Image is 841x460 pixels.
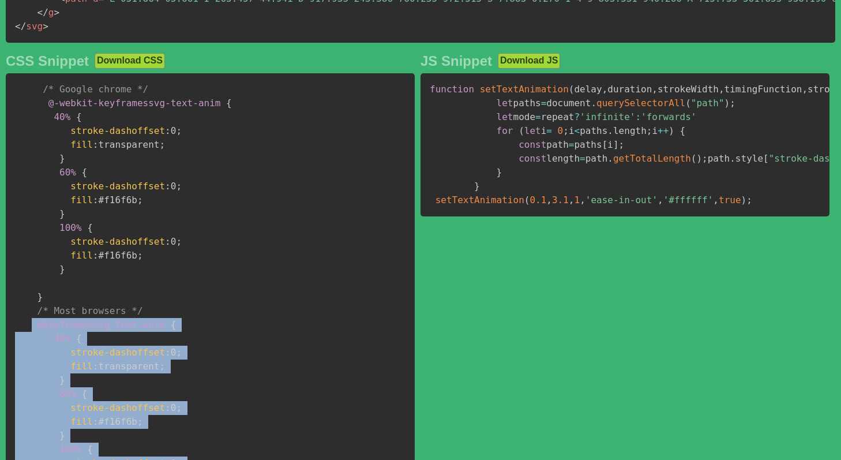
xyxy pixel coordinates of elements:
[37,319,93,330] span: @keyframes
[802,84,808,95] span: ,
[713,195,719,205] span: ,
[680,125,686,136] span: {
[430,84,474,95] span: function
[580,111,635,122] span: 'infinite'
[696,153,702,164] span: )
[37,7,54,18] span: g
[37,319,166,330] span: svg-text-anim
[70,139,93,150] span: fill
[474,181,480,192] span: }
[613,153,691,164] span: getTotalLength
[59,444,82,455] span: 100%
[137,416,143,427] span: ;
[497,167,502,178] span: }
[37,7,48,18] span: </
[607,125,613,136] span: .
[580,195,585,205] span: ,
[647,125,652,136] span: ;
[159,361,165,372] span: ;
[552,195,569,205] span: 3.1
[535,111,541,122] span: =
[563,125,569,136] span: ;
[76,333,82,344] span: {
[76,111,82,122] span: {
[37,291,43,302] span: }
[70,402,165,413] span: stroke-dashoffset
[70,416,93,427] span: fill
[658,195,663,205] span: ,
[176,236,182,247] span: ;
[580,153,585,164] span: =
[226,98,232,109] span: {
[435,195,524,205] span: setTextAnimation
[70,125,165,136] span: stroke-dashoffset
[569,139,575,150] span: =
[93,139,99,150] span: :
[420,53,492,69] h2: JS Snippet
[165,347,171,358] span: :
[558,125,564,136] span: 0
[93,361,99,372] span: :
[541,98,547,109] span: =
[519,153,546,164] span: const
[498,53,560,68] button: Download JS
[93,416,99,427] span: :
[730,153,735,164] span: .
[497,125,513,136] span: for
[719,84,724,95] span: ,
[480,84,569,95] span: setTextAnimation
[87,222,93,233] span: {
[497,111,513,122] span: let
[702,153,708,164] span: ;
[546,125,552,136] span: =
[719,195,741,205] span: true
[663,195,714,205] span: '#ffffff'
[54,333,70,344] span: 40%
[70,361,93,372] span: fill
[137,250,143,261] span: ;
[59,375,65,386] span: }
[87,444,93,455] span: {
[658,125,669,136] span: ++
[176,181,182,192] span: ;
[607,153,613,164] span: .
[524,195,530,205] span: (
[15,21,26,32] span: </
[596,98,685,109] span: querySelectorAll
[165,125,171,136] span: :
[165,236,171,247] span: :
[171,319,177,330] span: {
[530,195,546,205] span: 0.1
[59,222,82,233] span: 100%
[54,7,59,18] span: >
[6,53,89,69] h2: CSS Snippet
[59,208,65,219] span: }
[82,388,88,399] span: {
[763,153,769,164] span: [
[48,98,221,109] span: svg-text-anim
[70,181,165,192] span: stroke-dashoffset
[59,167,76,178] span: 60%
[43,21,48,32] span: >
[691,153,697,164] span: (
[176,347,182,358] span: ;
[70,236,165,247] span: stroke-dashoffset
[70,195,93,205] span: fill
[93,250,99,261] span: :
[652,84,658,95] span: ,
[519,139,546,150] span: const
[59,388,76,399] span: 60%
[159,139,165,150] span: ;
[15,21,43,32] span: svg
[585,195,658,205] span: 'ease-in-out'
[95,53,165,68] button: Download CSS
[613,139,619,150] span: ]
[685,98,691,109] span: (
[519,125,524,136] span: (
[70,347,165,358] span: stroke-dashoffset
[165,181,171,192] span: :
[602,84,608,95] span: ,
[54,111,70,122] span: 40%
[575,125,580,136] span: <
[70,250,93,261] span: fill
